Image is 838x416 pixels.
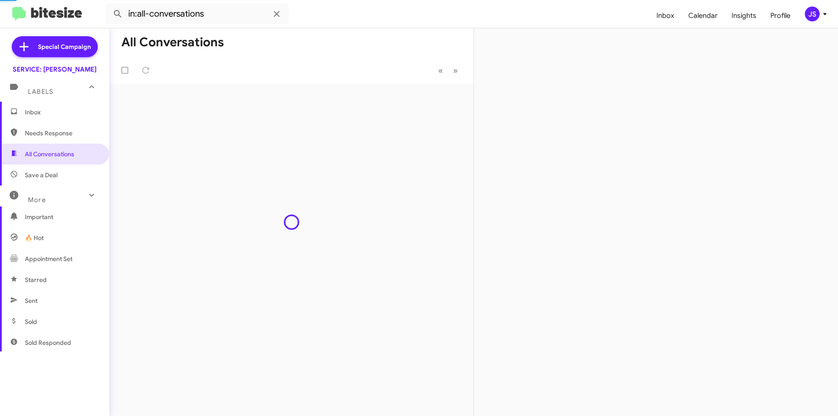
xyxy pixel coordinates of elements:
input: Search [106,3,289,24]
span: « [438,65,443,76]
span: Starred [25,275,47,284]
span: Inbox [25,108,99,117]
span: Important [25,213,99,221]
span: Save a Deal [25,171,58,179]
a: Profile [763,3,797,28]
span: All Conversations [25,150,74,158]
span: Labels [28,88,53,96]
span: » [453,65,458,76]
span: More [28,196,46,204]
div: SERVICE: [PERSON_NAME] [13,65,96,74]
a: Calendar [681,3,725,28]
span: Special Campaign [38,42,91,51]
span: Appointment Set [25,254,72,263]
a: Insights [725,3,763,28]
nav: Page navigation example [433,62,463,79]
button: Previous [433,62,448,79]
span: 🔥 Hot [25,234,44,242]
a: Inbox [649,3,681,28]
span: Sold [25,317,37,326]
button: Next [448,62,463,79]
h1: All Conversations [121,35,224,49]
button: JS [797,7,828,21]
div: JS [805,7,820,21]
span: Needs Response [25,129,99,138]
span: Sent [25,296,38,305]
span: Sold Responded [25,338,71,347]
a: Special Campaign [12,36,98,57]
